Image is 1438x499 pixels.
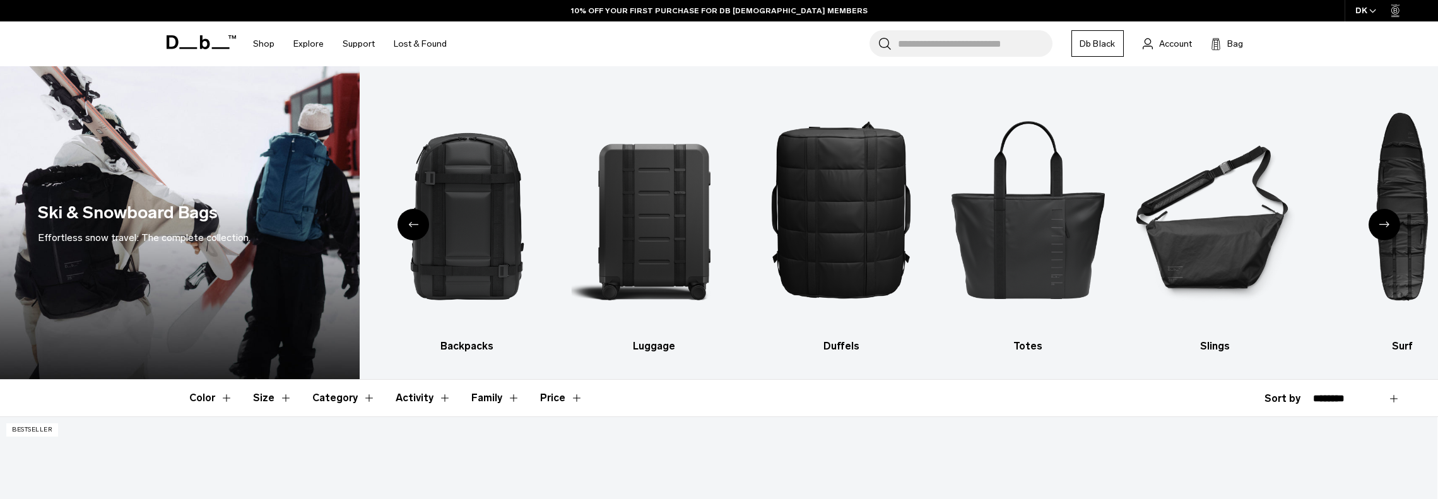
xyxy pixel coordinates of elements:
button: Toggle Price [540,380,583,416]
a: Shop [253,21,274,66]
span: Bag [1227,37,1243,50]
li: 2 / 10 [385,85,550,354]
a: 10% OFF YOUR FIRST PURCHASE FOR DB [DEMOGRAPHIC_DATA] MEMBERS [571,5,868,16]
li: 3 / 10 [572,85,736,354]
button: Toggle Filter [471,380,520,416]
li: 4 / 10 [758,85,923,354]
a: Db Duffels [758,85,923,354]
a: Account [1143,36,1192,51]
img: Db [946,85,1111,332]
span: Effortless snow travel: The complete collection. [38,232,250,244]
a: Db All products [197,85,362,354]
li: 5 / 10 [946,85,1111,354]
li: 6 / 10 [1133,85,1297,354]
div: Next slide [1369,209,1400,240]
h3: Luggage [572,339,736,354]
a: Db Totes [946,85,1111,354]
img: Db [758,85,923,332]
a: Db Slings [1133,85,1297,354]
button: Bag [1211,36,1243,51]
h3: Totes [946,339,1111,354]
a: Lost & Found [394,21,447,66]
button: Toggle Filter [189,380,233,416]
nav: Main Navigation [244,21,456,66]
h3: All products [197,339,362,354]
h1: Ski & Snowboard Bags [38,200,218,226]
img: Db [572,85,736,332]
img: Db [1133,85,1297,332]
img: Db [385,85,550,332]
button: Toggle Filter [396,380,451,416]
div: Previous slide [398,209,429,240]
a: Db Black [1071,30,1124,57]
li: 1 / 10 [197,85,362,354]
a: Db Backpacks [385,85,550,354]
a: Support [343,21,375,66]
h3: Backpacks [385,339,550,354]
h3: Duffels [758,339,923,354]
button: Toggle Filter [312,380,375,416]
p: Bestseller [6,423,58,437]
a: Db Luggage [572,85,736,354]
h3: Slings [1133,339,1297,354]
img: Db [197,85,362,332]
a: Explore [293,21,324,66]
button: Toggle Filter [253,380,292,416]
span: Account [1159,37,1192,50]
